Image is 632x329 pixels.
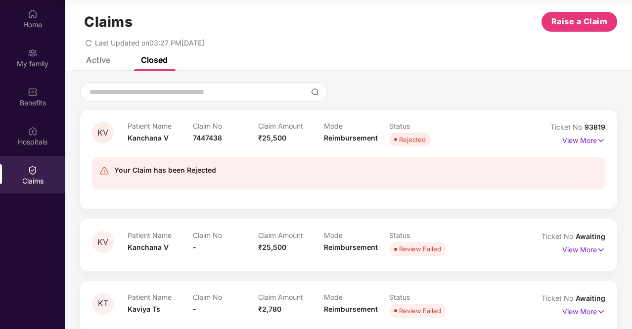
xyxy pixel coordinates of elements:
[576,232,605,240] span: Awaiting
[399,244,441,254] div: Review Failed
[84,13,133,30] h1: Claims
[141,55,168,65] div: Closed
[193,243,196,251] span: -
[311,88,319,96] img: svg+xml;base64,PHN2ZyBpZD0iU2VhcmNoLTMyeDMyIiB4bWxucz0iaHR0cDovL3d3dy53My5vcmcvMjAwMC9zdmciIHdpZH...
[324,231,389,239] p: Mode
[128,305,160,313] span: Kaviya Ts
[97,238,108,246] span: KV
[258,231,323,239] p: Claim Amount
[258,243,286,251] span: ₹25,500
[258,134,286,142] span: ₹25,500
[28,165,38,175] img: svg+xml;base64,PHN2ZyBpZD0iQ2xhaW0iIHhtbG5zPSJodHRwOi8vd3d3LnczLm9yZy8yMDAwL3N2ZyIgd2lkdGg9IjIwIi...
[86,55,110,65] div: Active
[324,122,389,130] p: Mode
[597,135,605,146] img: svg+xml;base64,PHN2ZyB4bWxucz0iaHR0cDovL3d3dy53My5vcmcvMjAwMC9zdmciIHdpZHRoPSIxNyIgaGVpZ2h0PSIxNy...
[389,231,454,239] p: Status
[99,166,109,176] img: svg+xml;base64,PHN2ZyB4bWxucz0iaHR0cDovL3d3dy53My5vcmcvMjAwMC9zdmciIHdpZHRoPSIyNCIgaGVpZ2h0PSIyNC...
[576,294,605,302] span: Awaiting
[193,305,196,313] span: -
[85,39,92,47] span: redo
[128,231,193,239] p: Patient Name
[193,293,258,301] p: Claim No
[95,39,204,47] span: Last Updated on 03:27 PM[DATE]
[193,231,258,239] p: Claim No
[562,133,605,146] p: View More
[258,293,323,301] p: Claim Amount
[258,122,323,130] p: Claim Amount
[97,129,108,137] span: KV
[28,126,38,136] img: svg+xml;base64,PHN2ZyBpZD0iSG9zcGl0YWxzIiB4bWxucz0iaHR0cDovL3d3dy53My5vcmcvMjAwMC9zdmciIHdpZHRoPS...
[28,48,38,58] img: svg+xml;base64,PHN2ZyB3aWR0aD0iMjAiIGhlaWdodD0iMjAiIHZpZXdCb3g9IjAgMCAyMCAyMCIgZmlsbD0ibm9uZSIgeG...
[551,15,608,28] span: Raise a Claim
[98,299,108,308] span: KT
[542,12,617,32] button: Raise a Claim
[324,134,378,142] span: Reimbursement
[562,242,605,255] p: View More
[389,293,454,301] p: Status
[324,243,378,251] span: Reimbursement
[193,122,258,130] p: Claim No
[324,305,378,313] span: Reimbursement
[562,304,605,317] p: View More
[399,306,441,316] div: Review Failed
[193,134,222,142] span: 7447438
[128,122,193,130] p: Patient Name
[542,294,576,302] span: Ticket No
[28,87,38,97] img: svg+xml;base64,PHN2ZyBpZD0iQmVuZWZpdHMiIHhtbG5zPSJodHRwOi8vd3d3LnczLm9yZy8yMDAwL3N2ZyIgd2lkdGg9Ij...
[128,243,169,251] span: Kanchana V
[258,305,281,313] span: ₹2,780
[324,293,389,301] p: Mode
[28,9,38,19] img: svg+xml;base64,PHN2ZyBpZD0iSG9tZSIgeG1sbnM9Imh0dHA6Ly93d3cudzMub3JnLzIwMDAvc3ZnIiB3aWR0aD0iMjAiIG...
[399,135,426,144] div: Rejected
[597,306,605,317] img: svg+xml;base64,PHN2ZyB4bWxucz0iaHR0cDovL3d3dy53My5vcmcvMjAwMC9zdmciIHdpZHRoPSIxNyIgaGVpZ2h0PSIxNy...
[128,134,169,142] span: Kanchana V
[389,122,454,130] p: Status
[597,244,605,255] img: svg+xml;base64,PHN2ZyB4bWxucz0iaHR0cDovL3d3dy53My5vcmcvMjAwMC9zdmciIHdpZHRoPSIxNyIgaGVpZ2h0PSIxNy...
[114,164,216,176] div: Your Claim has been Rejected
[550,123,585,131] span: Ticket No
[542,232,576,240] span: Ticket No
[585,123,605,131] span: 93819
[128,293,193,301] p: Patient Name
